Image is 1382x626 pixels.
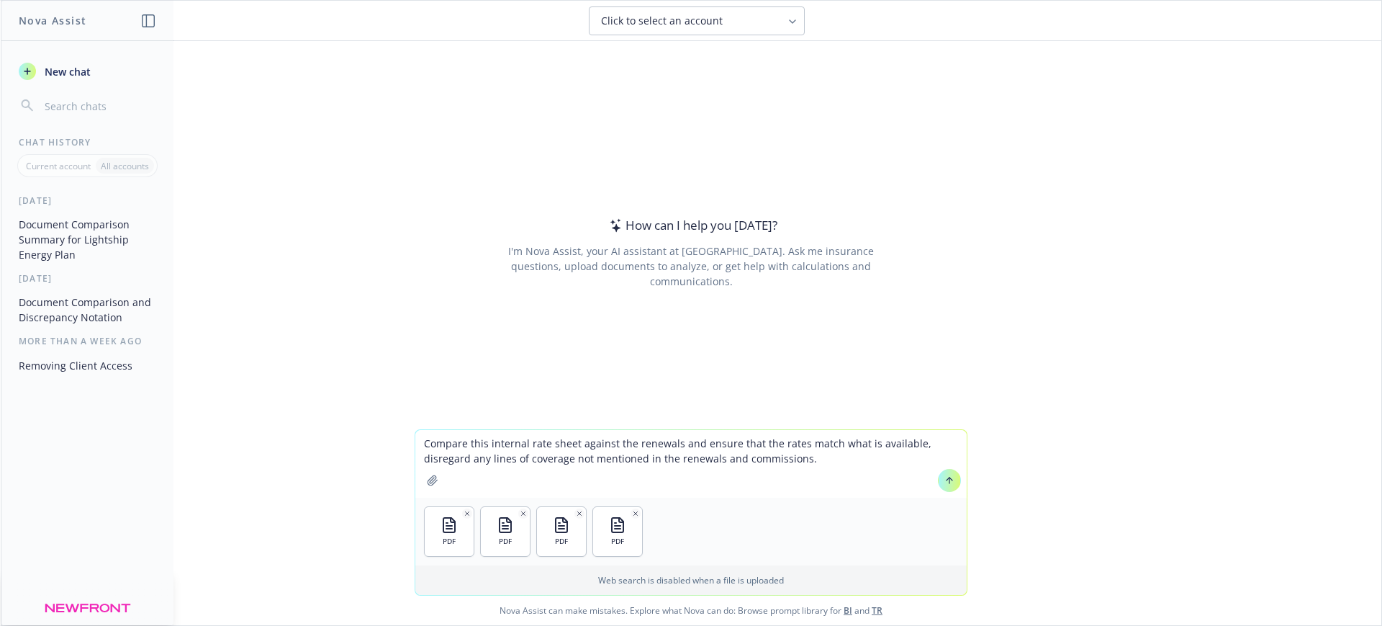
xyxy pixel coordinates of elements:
[605,216,777,235] div: How can I help you [DATE]?
[1,194,173,207] div: [DATE]
[6,596,1376,625] span: Nova Assist can make mistakes. Explore what Nova can do: Browse prompt library for and
[42,64,91,79] span: New chat
[488,243,893,289] div: I'm Nova Assist, your AI assistant at [GEOGRAPHIC_DATA]. Ask me insurance questions, upload docum...
[13,58,162,84] button: New chat
[42,96,156,116] input: Search chats
[872,604,882,617] a: TR
[425,507,474,556] button: PDF
[415,430,967,498] textarea: Compare this internal rate sheet against the renewals and ensure that the rates match what is ava...
[19,13,86,28] h1: Nova Assist
[443,537,456,546] span: PDF
[26,160,91,172] p: Current account
[593,507,642,556] button: PDF
[601,14,723,28] span: Click to select an account
[1,136,173,148] div: Chat History
[537,507,586,556] button: PDF
[1,272,173,285] div: [DATE]
[13,290,162,329] button: Document Comparison and Discrepancy Notation
[424,574,958,586] p: Web search is disabled when a file is uploaded
[13,354,162,377] button: Removing Client Access
[611,537,624,546] span: PDF
[589,6,805,35] button: Click to select an account
[101,160,149,172] p: All accounts
[555,537,568,546] span: PDF
[481,507,530,556] button: PDF
[13,213,162,267] button: Document Comparison Summary for Lightship Energy Plan
[499,537,512,546] span: PDF
[1,335,173,347] div: More than a week ago
[844,604,852,617] a: BI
